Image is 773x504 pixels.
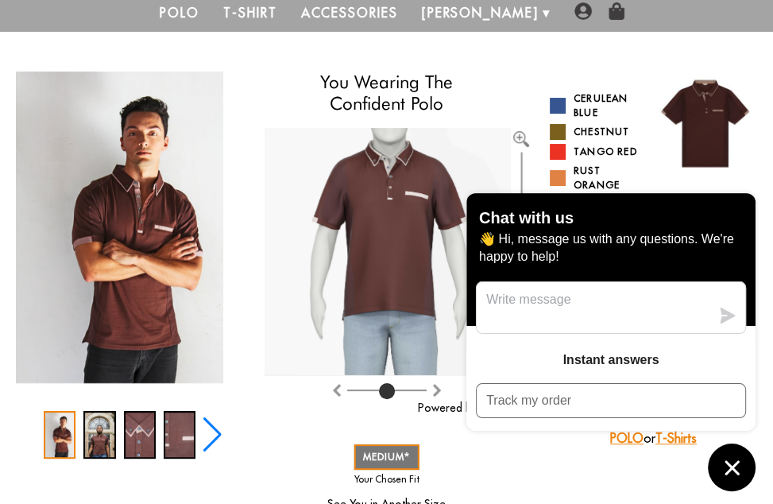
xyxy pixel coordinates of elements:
[223,72,431,383] img: 10003-22_Lifestyle_4_1024x1024_2x_afb82fb2-2aaf-438b-8790-16630605e81b_340x.jpg
[164,411,195,459] div: 4 / 5
[223,72,431,383] div: 2 / 5
[330,380,343,399] button: Rotate clockwise
[513,131,529,147] img: Zoom in
[16,72,223,383] img: IMG_1990_copy_1024x1024_2x_b66dcfa2-0627-4e7b-a228-9edf4cc9e4c8_340x.jpg
[462,193,760,491] inbox-online-store-chat: Shopify online store chat
[265,128,511,375] img: Brand%2fOtero%2f10003-v2-R%2f54%2f5-M%2fAv%2f29e026ab-7dea-11ea-9f6a-0e35f21fd8c2%2fChestnut%2f1%...
[16,72,223,383] div: 1 / 5
[124,411,156,459] div: 3 / 5
[574,2,592,20] img: user-account-icon.png
[363,451,410,463] span: MEDIUM
[265,72,509,114] h1: You Wearing The Confident Polo
[202,417,223,452] div: Next slide
[431,380,443,399] button: Rotate counter clockwise
[550,164,642,192] a: Rust Orange
[550,124,642,140] a: Chestnut
[354,444,419,470] a: MEDIUM
[608,2,625,20] img: shopping-bag-icon.png
[550,144,642,160] a: Tango Red
[330,384,343,397] img: Rotate clockwise
[431,384,443,397] img: Rotate counter clockwise
[44,411,75,459] div: 1 / 5
[418,401,509,415] a: Powered by
[653,72,757,176] img: 028.jpg
[513,128,529,144] button: Zoom in
[83,411,115,459] div: 2 / 5
[550,91,642,120] a: Cerulean Blue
